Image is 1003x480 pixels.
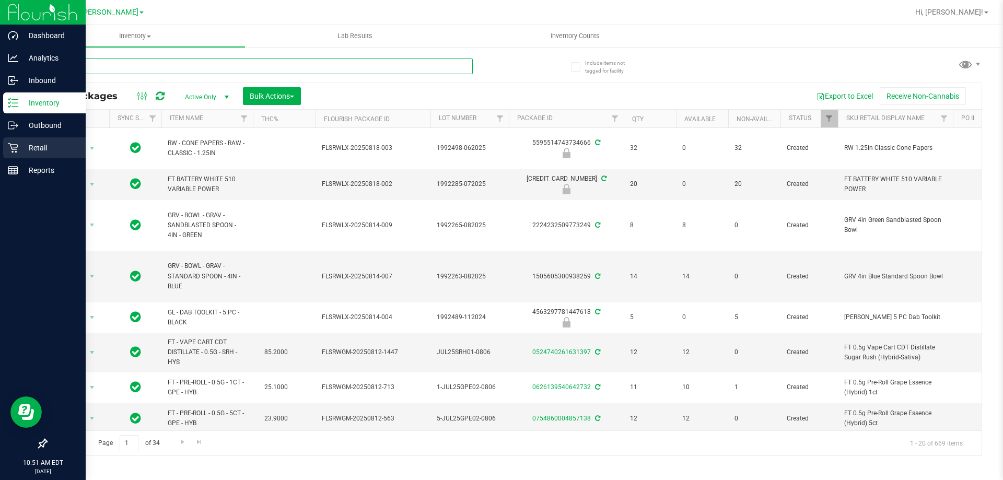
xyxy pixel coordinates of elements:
[507,220,625,230] div: 2224232509773249
[844,312,947,322] span: [PERSON_NAME] 5 PC Dab Toolkit
[961,114,977,122] a: PO ID
[593,139,600,146] span: Sync from Compliance System
[437,312,503,322] span: 1992489-112024
[10,396,42,428] iframe: Resource center
[86,218,99,232] span: select
[168,261,247,291] span: GRV - BOWL - GRAV - STANDARD SPOON - 4IN - BLUE
[682,312,722,322] span: 0
[25,31,245,41] span: Inventory
[130,310,141,324] span: In Sync
[18,142,81,154] p: Retail
[936,110,953,127] a: Filter
[844,174,947,194] span: FT BATTERY WHITE 510 VARIABLE POWER
[18,52,81,64] p: Analytics
[86,177,99,192] span: select
[593,383,600,391] span: Sync from Compliance System
[70,8,138,17] span: Ft. [PERSON_NAME]
[25,25,245,47] a: Inventory
[810,87,880,105] button: Export to Excel
[168,210,247,241] span: GRV - BOWL - GRAV - SANDBLASTED SPOON - 4IN - GREEN
[322,414,424,424] span: FLSRWGM-20250812-563
[682,179,722,189] span: 0
[89,435,168,451] span: Page of 34
[322,312,424,322] span: FLSRWLX-20250814-004
[120,435,138,451] input: 1
[18,74,81,87] p: Inbound
[437,272,503,282] span: 1992263-082025
[322,272,424,282] span: FLSRWLX-20250814-007
[915,8,983,16] span: Hi, [PERSON_NAME]!
[437,220,503,230] span: 1992265-082025
[630,220,670,230] span: 8
[118,114,158,122] a: Sync Status
[130,141,141,155] span: In Sync
[507,317,625,327] div: Newly Received
[168,308,247,327] span: GL - DAB TOOLKIT - 5 PC - BLACK
[737,115,783,123] a: Non-Available
[86,380,99,395] span: select
[789,114,811,122] a: Status
[734,414,774,424] span: 0
[245,25,465,47] a: Lab Results
[86,411,99,426] span: select
[593,415,600,422] span: Sync from Compliance System
[437,179,503,189] span: 1992285-072025
[585,59,637,75] span: Include items not tagged for facility
[787,347,832,357] span: Created
[682,143,722,153] span: 0
[734,347,774,357] span: 0
[168,138,247,158] span: RW - CONE PAPERS - RAW - CLASSIC - 1.25IN
[507,148,625,158] div: Newly Received
[844,343,947,362] span: FT 0.5g Vape Cart CDT Distillate Sugar Rush (Hybrid-Sativa)
[5,467,81,475] p: [DATE]
[322,220,424,230] span: FLSRWLX-20250814-009
[532,415,591,422] a: 0754860004857138
[787,143,832,153] span: Created
[532,348,591,356] a: 0524740261631397
[144,110,161,127] a: Filter
[600,175,607,182] span: Sync from Compliance System
[236,110,253,127] a: Filter
[787,272,832,282] span: Created
[465,25,685,47] a: Inventory Counts
[734,220,774,230] span: 0
[324,115,390,123] a: Flourish Package ID
[630,179,670,189] span: 20
[734,312,774,322] span: 5
[682,220,722,230] span: 8
[322,143,424,153] span: FLSRWLX-20250818-003
[593,348,600,356] span: Sync from Compliance System
[682,347,722,357] span: 12
[250,92,294,100] span: Bulk Actions
[86,269,99,284] span: select
[5,458,81,467] p: 10:51 AM EDT
[8,165,18,175] inline-svg: Reports
[322,347,424,357] span: FLSRWGM-20250812-1447
[630,143,670,153] span: 32
[734,272,774,282] span: 0
[844,378,947,397] span: FT 0.5g Pre-Roll Grape Essence (Hybrid) 1ct
[734,179,774,189] span: 20
[507,307,625,327] div: 4563297781447618
[175,435,190,449] a: Go to the next page
[846,114,925,122] a: Sku Retail Display Name
[8,30,18,41] inline-svg: Dashboard
[630,414,670,424] span: 12
[787,220,832,230] span: Created
[734,143,774,153] span: 32
[507,174,625,194] div: [CREDIT_CARD_NUMBER]
[130,269,141,284] span: In Sync
[130,380,141,394] span: In Sync
[507,272,625,282] div: 1505605300938259
[593,221,600,229] span: Sync from Compliance System
[734,382,774,392] span: 1
[684,115,716,123] a: Available
[323,31,387,41] span: Lab Results
[844,215,947,235] span: GRV 4in Green Sandblasted Spoon Bowl
[322,179,424,189] span: FLSRWLX-20250818-002
[86,345,99,360] span: select
[18,97,81,109] p: Inventory
[437,414,503,424] span: 5-JUL25GPE02-0806
[902,435,971,451] span: 1 - 20 of 669 items
[18,119,81,132] p: Outbound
